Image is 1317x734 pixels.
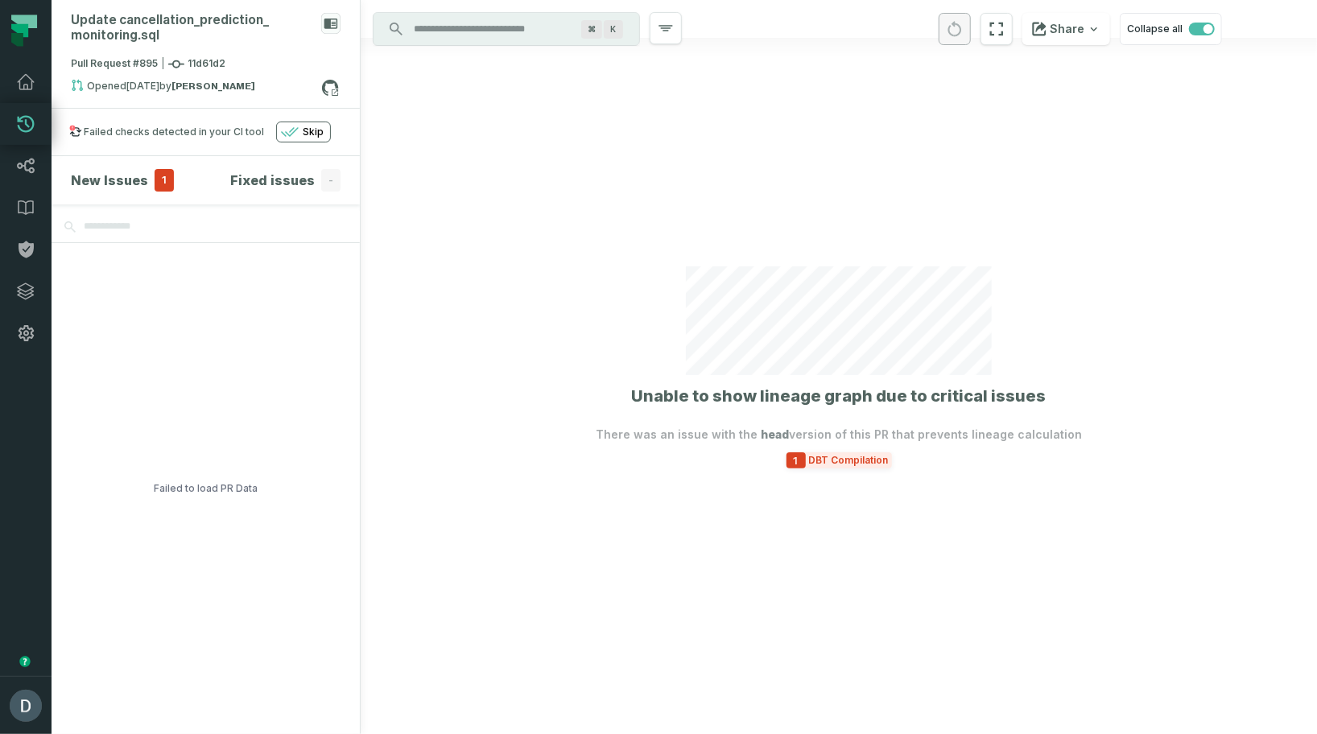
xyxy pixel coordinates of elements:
p: There was an issue with the version of this PR that prevents lineage calculation [596,427,1082,443]
img: avatar of Daniel Lahyani [10,690,42,722]
h4: Fixed issues [230,171,315,190]
div: Update cancellation_prediction_monitoring.sql [71,13,315,43]
h1: Unable to show lineage graph due to critical issues [632,385,1047,407]
span: DBT Compilation [806,454,892,467]
div: Tooltip anchor [18,654,32,669]
span: Press ⌘ + K to focus the search bar [581,20,602,39]
h4: New Issues [71,171,148,190]
button: 1DBT Compilation [786,452,892,468]
button: Collapse all [1120,13,1222,45]
relative-time: Aug 29, 2025, 5:18 PM GMT+3 [126,80,159,92]
strong: Purshottam Kandhari (pkandhari18) [171,81,255,91]
span: head [761,427,789,441]
span: - [321,169,341,192]
button: Share [1022,13,1110,45]
span: 1 [786,452,806,468]
span: Press ⌘ + K to focus the search bar [604,20,623,39]
div: Failed checks detected in your CI tool [84,126,264,138]
button: Skip [276,122,331,142]
span: Skip [303,126,324,138]
div: Opened by [71,79,321,98]
button: New Issues1Fixed issues- [71,169,341,192]
span: Pull Request #895 11d61d2 [71,56,225,72]
a: View on github [320,77,341,98]
span: 1 [155,169,174,192]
